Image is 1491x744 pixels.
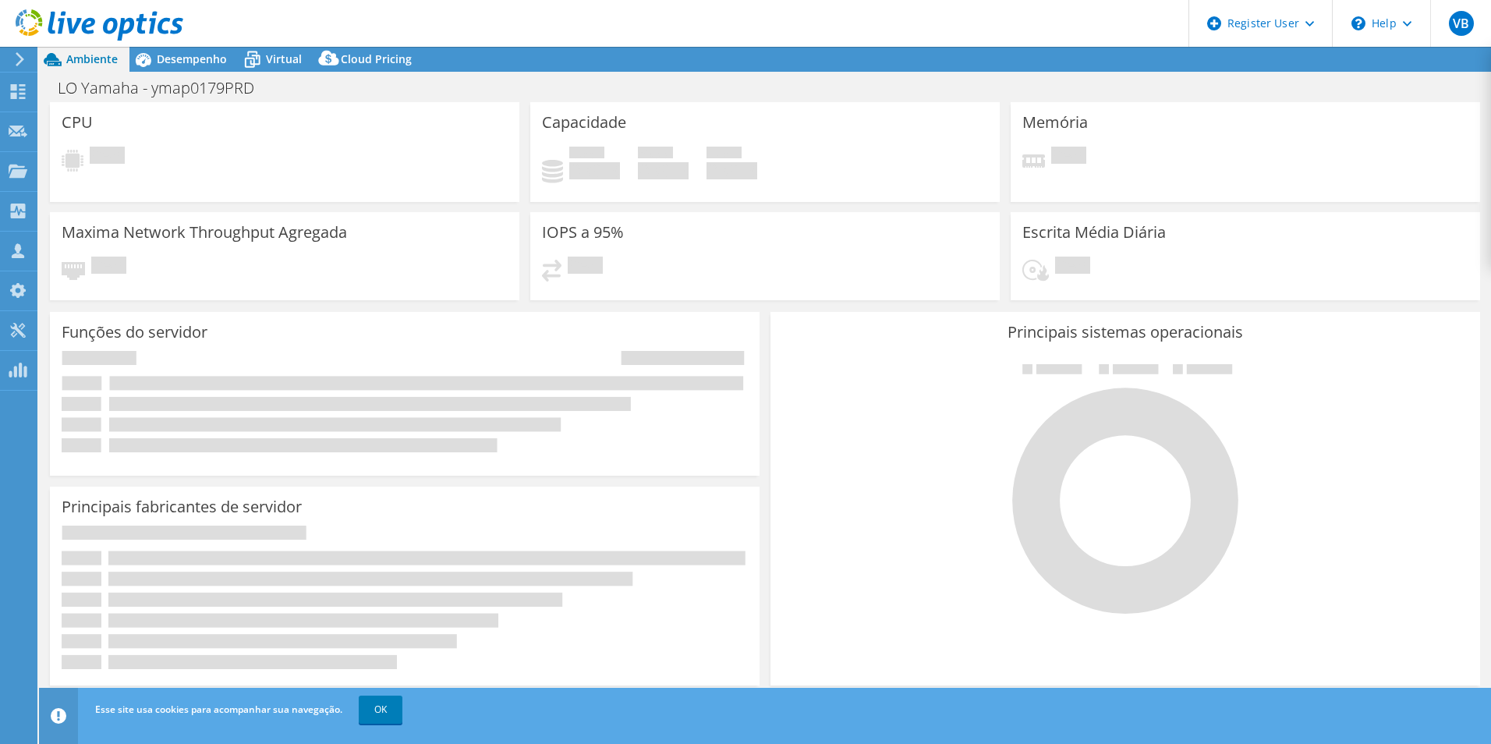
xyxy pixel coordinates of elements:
[266,51,302,66] span: Virtual
[95,703,342,716] span: Esse site usa cookies para acompanhar sua navegação.
[1449,11,1474,36] span: VB
[542,114,626,131] h3: Capacidade
[62,114,93,131] h3: CPU
[569,162,620,179] h4: 0 GiB
[782,324,1468,341] h3: Principais sistemas operacionais
[341,51,412,66] span: Cloud Pricing
[707,147,742,162] span: Total
[66,51,118,66] span: Ambiente
[1022,224,1166,241] h3: Escrita Média Diária
[1022,114,1088,131] h3: Memória
[359,696,402,724] a: OK
[542,224,624,241] h3: IOPS a 95%
[1055,257,1090,278] span: Pendente
[157,51,227,66] span: Desempenho
[62,324,207,341] h3: Funções do servidor
[62,498,302,515] h3: Principais fabricantes de servidor
[90,147,125,168] span: Pendente
[568,257,603,278] span: Pendente
[707,162,757,179] h4: 0 GiB
[62,224,347,241] h3: Maxima Network Throughput Agregada
[91,257,126,278] span: Pendente
[638,147,673,162] span: Disponível
[1351,16,1365,30] svg: \n
[569,147,604,162] span: Usado
[638,162,689,179] h4: 0 GiB
[51,80,278,97] h1: LO Yamaha - ymap0179PRD
[1051,147,1086,168] span: Pendente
